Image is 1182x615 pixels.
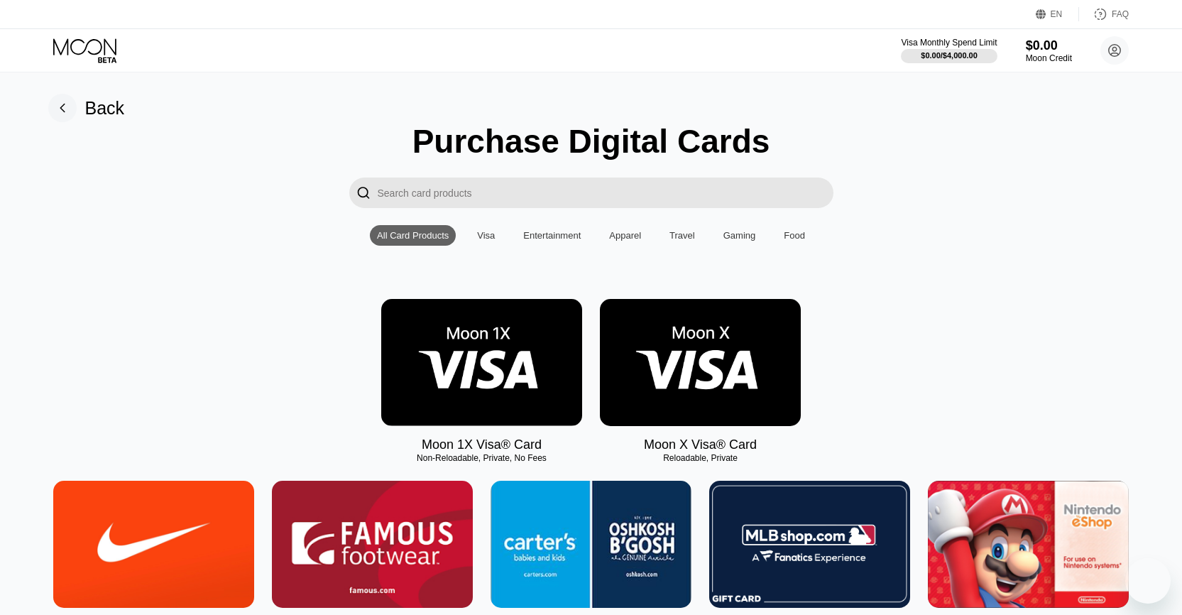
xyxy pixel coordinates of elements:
[1112,9,1129,19] div: FAQ
[477,230,495,241] div: Visa
[1026,38,1072,63] div: $0.00Moon Credit
[412,122,770,160] div: Purchase Digital Cards
[48,94,125,122] div: Back
[377,230,449,241] div: All Card Products
[85,98,125,119] div: Back
[716,225,763,246] div: Gaming
[1125,558,1171,604] iframe: Schaltfläche zum Öffnen des Messaging-Fensters
[1026,53,1072,63] div: Moon Credit
[600,453,801,463] div: Reloadable, Private
[378,178,833,208] input: Search card products
[516,225,588,246] div: Entertainment
[523,230,581,241] div: Entertainment
[602,225,648,246] div: Apparel
[422,437,542,452] div: Moon 1X Visa® Card
[1036,7,1079,21] div: EN
[470,225,502,246] div: Visa
[777,225,812,246] div: Food
[1079,7,1129,21] div: FAQ
[662,225,702,246] div: Travel
[370,225,456,246] div: All Card Products
[901,38,997,48] div: Visa Monthly Spend Limit
[669,230,695,241] div: Travel
[784,230,805,241] div: Food
[356,185,371,201] div: 
[349,178,378,208] div: 
[921,51,978,60] div: $0.00 / $4,000.00
[1026,38,1072,53] div: $0.00
[381,453,582,463] div: Non-Reloadable, Private, No Fees
[1051,9,1063,19] div: EN
[723,230,756,241] div: Gaming
[644,437,757,452] div: Moon X Visa® Card
[609,230,641,241] div: Apparel
[901,38,997,63] div: Visa Monthly Spend Limit$0.00/$4,000.00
